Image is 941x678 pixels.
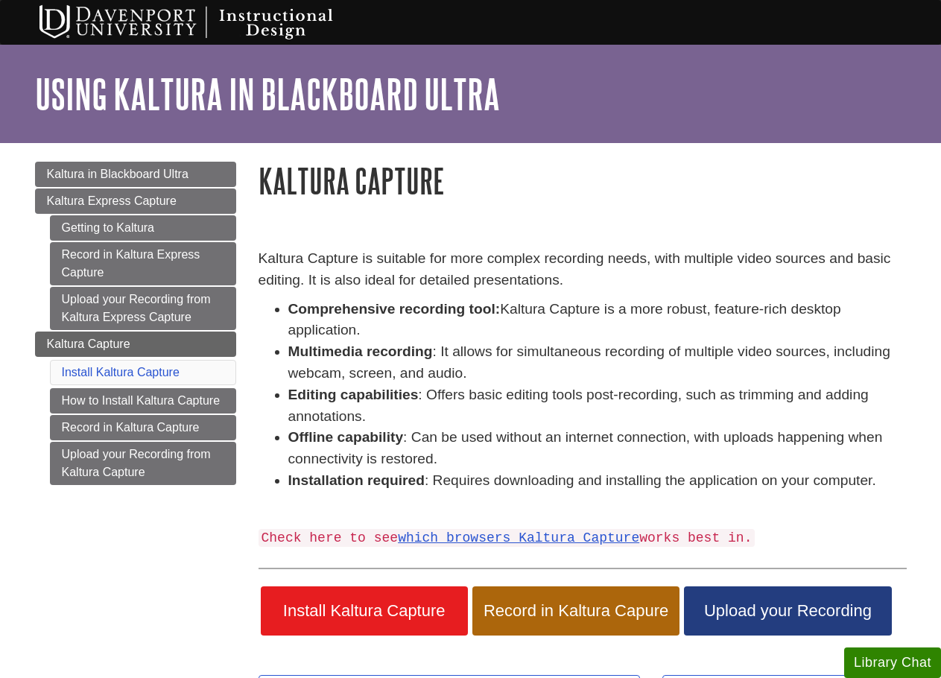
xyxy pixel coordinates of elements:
a: Record in Kaltura Express Capture [50,242,236,285]
img: Davenport University Instructional Design [28,4,385,41]
li: Kaltura Capture is a more robust, feature-rich desktop application. [288,299,907,342]
span: Kaltura Express Capture [47,194,177,207]
a: Upload your Recording from Kaltura Capture [50,442,236,485]
a: Kaltura in Blackboard Ultra [35,162,236,187]
li: : Requires downloading and installing the application on your computer. [288,470,907,492]
li: : It allows for simultaneous recording of multiple video sources, including webcam, screen, and a... [288,341,907,384]
a: Install Kaltura Capture [62,366,180,378]
a: Kaltura Express Capture [35,188,236,214]
li: : Can be used without an internet connection, with uploads happening when connectivity is restored. [288,427,907,470]
strong: Multimedia recording [288,343,433,359]
code: Check here to see works best in. [259,529,755,547]
a: Upload your Recording from Kaltura Express Capture [50,287,236,330]
span: Install Kaltura Capture [272,601,457,621]
a: Record in Kaltura Capture [50,415,236,440]
p: Kaltura Capture is suitable for more complex recording needs, with multiple video sources and bas... [259,248,907,291]
span: Upload your Recording [695,601,880,621]
strong: Editing capabilities [288,387,419,402]
strong: Comprehensive recording tool: [288,301,501,317]
span: Kaltura Capture [47,338,130,350]
a: How to Install Kaltura Capture [50,388,236,414]
span: Record in Kaltura Capure [484,601,668,621]
button: Library Chat [844,647,941,678]
div: Guide Page Menu [35,162,236,485]
li: : Offers basic editing tools post-recording, such as trimming and adding annotations. [288,384,907,428]
a: Record in Kaltura Capure [472,586,679,636]
a: Getting to Kaltura [50,215,236,241]
strong: Offline capability [288,429,404,445]
a: which browsers Kaltura Capture [398,530,639,545]
a: Using Kaltura in Blackboard Ultra [35,71,500,117]
a: Upload your Recording [684,586,891,636]
strong: Installation required [288,472,425,488]
a: Install Kaltura Capture [261,586,468,636]
span: Kaltura in Blackboard Ultra [47,168,188,180]
a: Kaltura Capture [35,332,236,357]
h1: Kaltura Capture [259,162,907,200]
